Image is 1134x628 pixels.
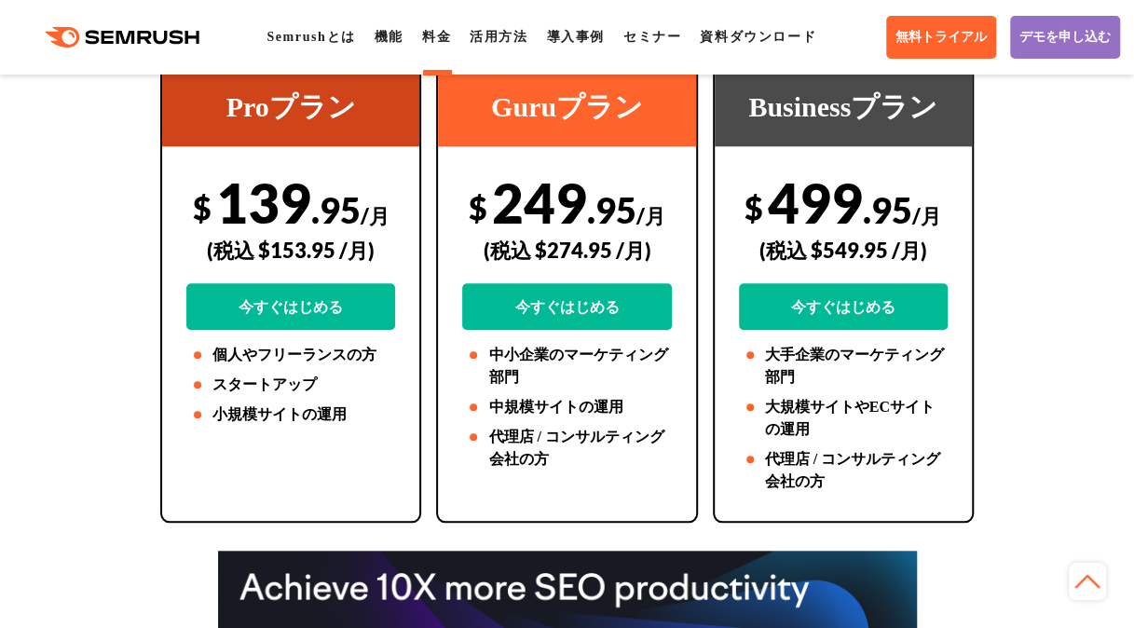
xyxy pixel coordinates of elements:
[462,170,671,330] div: 249
[186,283,395,330] a: 今すぐはじめる
[186,217,395,283] div: (税込 $153.95 /月)
[700,30,816,44] a: 資料ダウンロード
[739,217,948,283] div: (税込 $549.95 /月)
[266,30,355,44] a: Semrushとは
[470,30,527,44] a: 活用方法
[186,170,395,330] div: 139
[311,188,361,231] span: .95
[912,203,941,228] span: /月
[462,283,671,330] a: 今すぐはじめる
[438,67,695,146] div: Guruプラン
[587,188,636,231] span: .95
[886,16,996,59] a: 無料トライアル
[186,374,395,396] li: スタートアップ
[462,217,671,283] div: (税込 $274.95 /月)
[462,396,671,418] li: 中規模サイトの運用
[375,30,403,44] a: 機能
[162,67,419,146] div: Proプラン
[462,344,671,389] li: 中小企業のマーケティング部門
[1010,16,1120,59] a: デモを申し込む
[739,396,948,441] li: 大規模サイトやECサイトの運用
[546,30,604,44] a: 導入事例
[745,188,763,226] span: $
[715,67,972,146] div: Businessプラン
[193,188,212,226] span: $
[895,29,987,46] span: 無料トライアル
[739,283,948,330] a: 今すぐはじめる
[739,448,948,493] li: 代理店 / コンサルティング会社の方
[739,344,948,389] li: 大手企業のマーケティング部門
[636,203,665,228] span: /月
[186,403,395,426] li: 小規模サイトの運用
[623,30,681,44] a: セミナー
[863,188,912,231] span: .95
[422,30,451,44] a: 料金
[1019,29,1111,46] span: デモを申し込む
[462,426,671,471] li: 代理店 / コンサルティング会社の方
[361,203,389,228] span: /月
[739,170,948,330] div: 499
[186,344,395,366] li: 個人やフリーランスの方
[469,188,487,226] span: $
